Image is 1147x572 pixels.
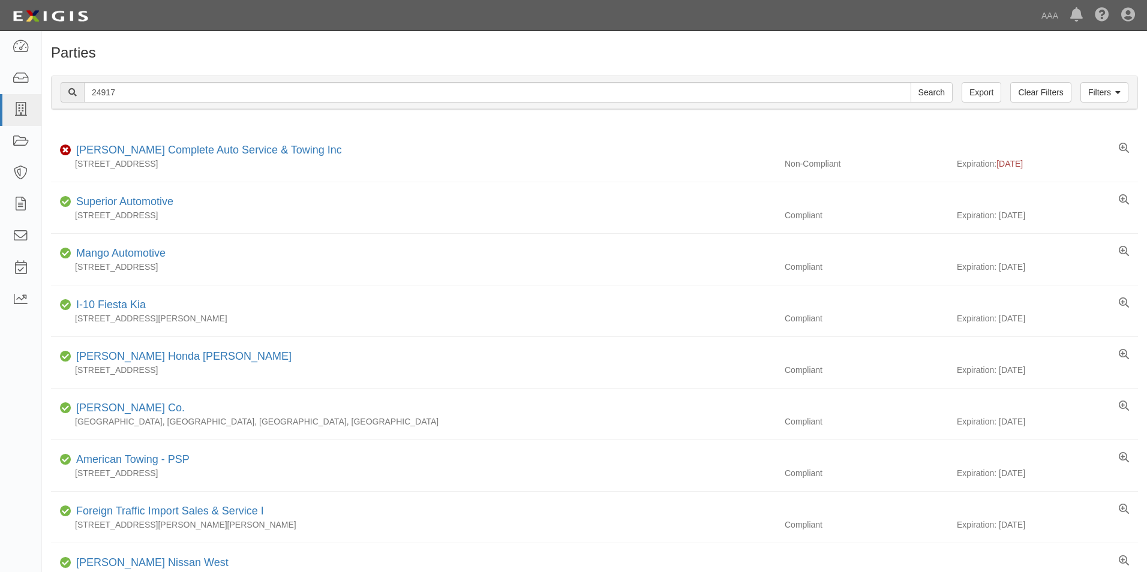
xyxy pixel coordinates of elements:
a: View results summary [1119,246,1129,258]
div: [STREET_ADDRESS] [51,364,776,376]
div: Compliant [776,209,957,221]
div: Compliant [776,364,957,376]
a: View results summary [1119,401,1129,413]
div: Expiration: [DATE] [957,312,1138,324]
div: Expiration: [DATE] [957,209,1138,221]
i: Compliant [60,559,71,567]
i: Compliant [60,404,71,413]
i: Help Center - Complianz [1095,8,1109,23]
i: Compliant [60,249,71,258]
div: Expiration: [DATE] [957,416,1138,428]
a: View results summary [1119,297,1129,309]
a: [PERSON_NAME] Co. [76,402,185,414]
i: Compliant [60,301,71,309]
div: [GEOGRAPHIC_DATA], [GEOGRAPHIC_DATA], [GEOGRAPHIC_DATA], [GEOGRAPHIC_DATA] [51,416,776,428]
a: Export [962,82,1001,103]
img: logo-5460c22ac91f19d4615b14bd174203de0afe785f0fc80cf4dbbc73dc1793850b.png [9,5,92,27]
span: [DATE] [996,159,1023,168]
i: Compliant [60,507,71,516]
a: View results summary [1119,194,1129,206]
a: [PERSON_NAME] Honda [PERSON_NAME] [76,350,292,362]
div: Compliant [776,467,957,479]
div: [STREET_ADDRESS] [51,209,776,221]
div: I-10 Fiesta Kia [71,297,146,313]
div: Non-Compliant [776,158,957,170]
a: View results summary [1119,452,1129,464]
div: Compliant [776,312,957,324]
div: Superior Automotive [71,194,173,210]
div: American Towing - PSP [71,452,190,468]
a: View results summary [1119,349,1129,361]
i: Compliant [60,198,71,206]
a: I-10 Fiesta Kia [76,299,146,311]
div: [STREET_ADDRESS] [51,158,776,170]
a: [PERSON_NAME] Nissan West [76,556,229,568]
a: Superior Automotive [76,195,173,207]
div: [STREET_ADDRESS][PERSON_NAME] [51,312,776,324]
input: Search [84,82,911,103]
div: Mango Automotive [71,246,166,261]
a: American Towing - PSP [76,453,190,465]
div: [STREET_ADDRESS] [51,467,776,479]
div: Compliant [776,416,957,428]
div: [STREET_ADDRESS] [51,261,776,273]
i: Non-Compliant [60,146,71,155]
a: Mango Automotive [76,247,166,259]
div: Spreen Honda Corona [71,349,292,365]
a: View results summary [1119,504,1129,516]
div: Compliant [776,519,957,531]
i: Compliant [60,456,71,464]
a: Filters [1080,82,1128,103]
input: Search [911,82,953,103]
a: Clear Filters [1010,82,1071,103]
a: View results summary [1119,555,1129,567]
div: Hineman's Complete Auto Service & Towing Inc [71,143,342,158]
div: A.G. Birrell Co. [71,401,185,416]
h1: Parties [51,45,1138,61]
div: Foreign Traffic Import Sales & Service I [71,504,264,519]
div: Expiration: [957,158,1138,170]
div: Expiration: [DATE] [957,261,1138,273]
a: Foreign Traffic Import Sales & Service I [76,505,264,517]
div: Expiration: [DATE] [957,519,1138,531]
div: Compliant [776,261,957,273]
div: [STREET_ADDRESS][PERSON_NAME][PERSON_NAME] [51,519,776,531]
i: Compliant [60,353,71,361]
div: Expiration: [DATE] [957,364,1138,376]
div: Expiration: [DATE] [957,467,1138,479]
a: AAA [1035,4,1064,28]
a: View results summary [1119,143,1129,155]
a: [PERSON_NAME] Complete Auto Service & Towing Inc [76,144,342,156]
div: Bommarito Nissan West [71,555,229,571]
